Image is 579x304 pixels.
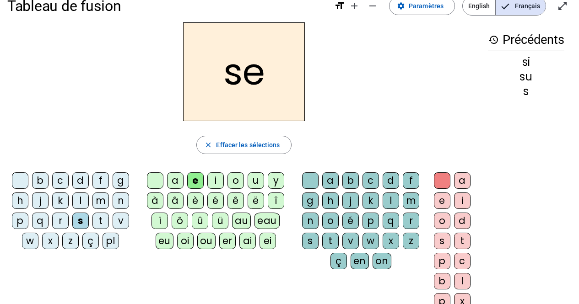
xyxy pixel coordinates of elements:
mat-icon: settings [397,2,405,10]
div: y [268,172,284,189]
div: i [454,192,471,209]
div: ai [239,233,256,249]
div: c [454,253,471,269]
div: m [92,192,109,209]
div: ë [248,192,264,209]
mat-icon: open_in_full [557,0,568,11]
div: b [434,273,450,289]
div: g [113,172,129,189]
div: r [52,213,69,229]
div: n [113,192,129,209]
div: j [32,192,49,209]
div: s [302,233,319,249]
h3: Précédents [488,30,564,50]
div: p [363,213,379,229]
div: â [167,192,184,209]
button: Effacer les sélections [196,136,291,154]
div: oi [177,233,194,249]
div: o [322,213,339,229]
div: n [302,213,319,229]
div: é [207,192,224,209]
div: ou [197,233,216,249]
div: g [302,192,319,209]
div: ü [212,213,228,229]
mat-icon: history [488,34,499,45]
div: o [434,213,450,229]
h2: se [183,22,305,121]
div: s [434,233,450,249]
div: e [187,172,204,189]
div: x [42,233,59,249]
div: h [12,192,28,209]
div: l [72,192,89,209]
mat-icon: format_size [334,0,345,11]
div: on [373,253,391,269]
mat-icon: remove [367,0,378,11]
span: Effacer les sélections [216,139,280,150]
div: a [167,172,184,189]
div: k [52,192,69,209]
div: z [403,233,419,249]
div: i [207,172,224,189]
div: è [187,192,204,209]
div: c [363,172,379,189]
div: en [351,253,369,269]
div: t [454,233,471,249]
div: au [232,213,251,229]
div: su [488,71,564,82]
div: pl [103,233,119,249]
div: w [363,233,379,249]
div: v [342,233,359,249]
div: ê [227,192,244,209]
div: ô [172,213,188,229]
div: a [454,172,471,189]
div: v [113,213,129,229]
div: z [62,233,79,249]
div: k [363,192,379,209]
div: é [342,213,359,229]
div: o [227,172,244,189]
div: f [92,172,109,189]
div: p [434,253,450,269]
div: e [434,192,450,209]
div: j [342,192,359,209]
mat-icon: add [349,0,360,11]
div: eau [254,213,280,229]
div: r [403,213,419,229]
div: b [342,172,359,189]
div: û [192,213,208,229]
div: ï [152,213,168,229]
div: l [454,273,471,289]
div: x [383,233,399,249]
div: eu [156,233,173,249]
div: d [383,172,399,189]
div: q [383,213,399,229]
div: m [403,192,419,209]
div: l [383,192,399,209]
div: s [72,213,89,229]
div: a [322,172,339,189]
div: ç [330,253,347,269]
div: q [32,213,49,229]
div: c [52,172,69,189]
div: s [488,86,564,97]
div: à [147,192,163,209]
span: Paramètres [409,0,444,11]
div: ei [260,233,276,249]
div: er [219,233,236,249]
div: u [248,172,264,189]
div: f [403,172,419,189]
div: d [454,213,471,229]
mat-icon: close [204,141,212,149]
div: w [22,233,38,249]
div: t [92,213,109,229]
div: si [488,57,564,68]
div: t [322,233,339,249]
div: h [322,192,339,209]
div: î [268,192,284,209]
div: ç [82,233,99,249]
div: p [12,213,28,229]
div: b [32,172,49,189]
div: d [72,172,89,189]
